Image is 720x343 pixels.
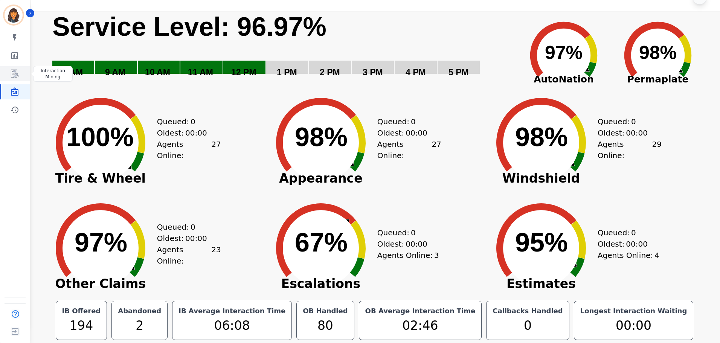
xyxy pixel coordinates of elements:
[598,238,654,250] div: Oldest:
[515,228,568,257] text: 95%
[295,122,348,152] text: 98%
[264,175,377,182] span: Appearance
[191,221,195,233] span: 0
[377,139,441,161] div: Agents Online:
[406,238,427,250] span: 00:00
[598,227,654,238] div: Queued:
[631,227,636,238] span: 0
[377,238,434,250] div: Oldest:
[377,116,434,127] div: Queued:
[485,175,598,182] span: Windshield
[157,244,221,267] div: Agents Online:
[491,316,564,335] div: 0
[185,127,207,139] span: 00:00
[185,233,207,244] span: 00:00
[157,139,221,161] div: Agents Online:
[545,42,583,63] text: 97%
[75,228,127,257] text: 97%
[639,42,677,63] text: 98%
[105,67,125,77] text: 9 AM
[364,316,477,335] div: 02:46
[598,250,662,261] div: Agents Online:
[598,127,654,139] div: Oldest:
[654,250,659,261] span: 4
[631,116,636,127] span: 0
[52,12,326,41] text: Service Level: 96.97%
[364,306,477,316] div: OB Average Interaction Time
[515,122,568,152] text: 98%
[652,139,661,161] span: 29
[626,127,648,139] span: 00:00
[598,116,654,127] div: Queued:
[177,316,287,335] div: 06:08
[626,238,648,250] span: 00:00
[145,67,170,77] text: 10 AM
[579,306,689,316] div: Longest Interaction Waiting
[157,221,214,233] div: Queued:
[295,228,348,257] text: 67%
[411,116,416,127] span: 0
[61,316,102,335] div: 194
[611,72,705,87] span: Permaplate
[52,11,515,88] svg: Service Level: 0%
[363,67,383,77] text: 3 PM
[485,280,598,288] span: Estimates
[116,306,163,316] div: Abandoned
[434,250,439,261] span: 3
[301,316,349,335] div: 80
[432,139,441,161] span: 27
[320,67,340,77] text: 2 PM
[406,67,426,77] text: 4 PM
[377,227,434,238] div: Queued:
[517,72,611,87] span: AutoNation
[491,306,564,316] div: Callbacks Handled
[211,244,221,267] span: 23
[211,139,221,161] span: 27
[191,116,195,127] span: 0
[411,227,416,238] span: 0
[264,280,377,288] span: Escalations
[301,306,349,316] div: OB Handled
[177,306,287,316] div: IB Average Interaction Time
[44,175,157,182] span: Tire & Wheel
[406,127,427,139] span: 00:00
[448,67,469,77] text: 5 PM
[157,127,214,139] div: Oldest:
[116,316,163,335] div: 2
[5,6,23,24] img: Bordered avatar
[66,122,134,152] text: 100%
[231,67,256,77] text: 12 PM
[63,67,83,77] text: 8 AM
[277,67,297,77] text: 1 PM
[157,233,214,244] div: Oldest:
[157,116,214,127] div: Queued:
[579,316,689,335] div: 00:00
[44,280,157,288] span: Other Claims
[188,67,213,77] text: 11 AM
[377,250,441,261] div: Agents Online:
[377,127,434,139] div: Oldest:
[598,139,662,161] div: Agents Online:
[61,306,102,316] div: IB Offered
